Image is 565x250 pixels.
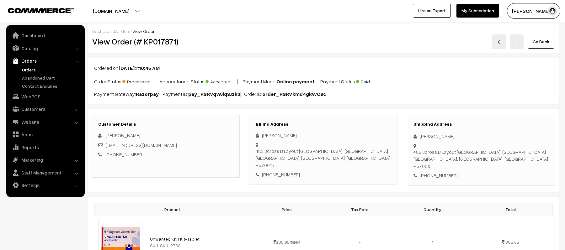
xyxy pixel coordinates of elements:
[8,30,83,41] a: Dashboard
[150,236,200,242] a: Unwanted Kit 1 Kit-Tablet
[20,75,83,81] a: Abandoned Cart
[413,148,548,170] div: 483 3cross B Layout [GEOGRAPHIC_DATA], [GEOGRAPHIC_DATA] [GEOGRAPHIC_DATA], [GEOGRAPHIC_DATA], [G...
[71,3,151,19] button: [DOMAIN_NAME]
[132,29,155,34] span: View Order
[139,65,160,71] b: 10:45 AM
[20,83,83,89] a: Contact Enquires
[94,77,552,85] p: Order Status: | Accceptance Status: | Payment Mode: | Payment Status:
[94,203,251,216] th: Product
[276,78,315,85] b: Online payment
[256,171,391,178] div: [PHONE_NUMBER]
[8,6,63,14] a: COMMMERCE
[8,116,83,128] a: Website
[8,167,83,178] a: Staff Management
[8,129,83,140] a: Apps
[262,91,326,97] b: order_RSRVkmd4gkWC8c
[456,4,499,18] a: My Subscription
[8,55,83,66] a: Orders
[205,77,237,85] span: Accepted
[507,3,560,19] button: [PERSON_NAME]
[469,203,552,216] th: Total
[92,29,115,34] a: Dashboard
[323,203,396,216] th: Tax Rate
[432,239,433,245] span: 1
[92,37,240,46] h2: View Order (# KP017871)
[105,142,177,148] a: [EMAIL_ADDRESS][DOMAIN_NAME]
[150,242,247,249] div: SKU: SKU-2708
[8,8,74,13] img: COMMMERCE
[497,40,501,44] img: left-arrow.png
[117,29,131,34] a: orders
[8,154,83,165] a: Marketing
[94,90,552,98] p: Payment Gateway: | Payment ID: | Order ID:
[256,148,391,169] div: 483 3cross B Layout [GEOGRAPHIC_DATA], [GEOGRAPHIC_DATA] [GEOGRAPHIC_DATA], [GEOGRAPHIC_DATA], [G...
[256,132,391,139] div: [PERSON_NAME]
[250,203,323,216] th: Price
[413,4,451,18] a: Hire an Expert
[356,77,387,85] span: Paid
[8,142,83,153] a: Reports
[188,91,240,97] b: pay_RSRVqWJiq8Jzk3
[8,180,83,191] a: Settings
[396,203,469,216] th: Quantity
[98,122,233,127] h3: Customer Details
[413,172,548,179] div: [PHONE_NUMBER]
[413,122,548,127] h3: Shipping Address
[92,28,554,34] div: / /
[548,6,557,16] img: user
[20,66,83,73] a: Orders
[528,35,554,49] a: Go Back
[505,239,519,245] span: 305.65
[136,91,159,97] b: Razorpay
[105,152,143,157] a: [PHONE_NUMBER]
[256,122,391,127] h3: Billing Address
[413,133,548,140] div: [PERSON_NAME]
[94,64,552,72] p: Ordered on at
[274,239,290,245] span: 305.65
[122,77,154,85] span: Processing
[119,65,135,71] b: [DATE]
[290,240,300,244] strike: 393.14
[105,133,140,138] span: [PERSON_NAME]
[8,43,83,54] a: Catalog
[8,103,83,115] a: Customers
[515,40,519,44] img: right-arrow.png
[8,91,83,102] a: WebPOS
